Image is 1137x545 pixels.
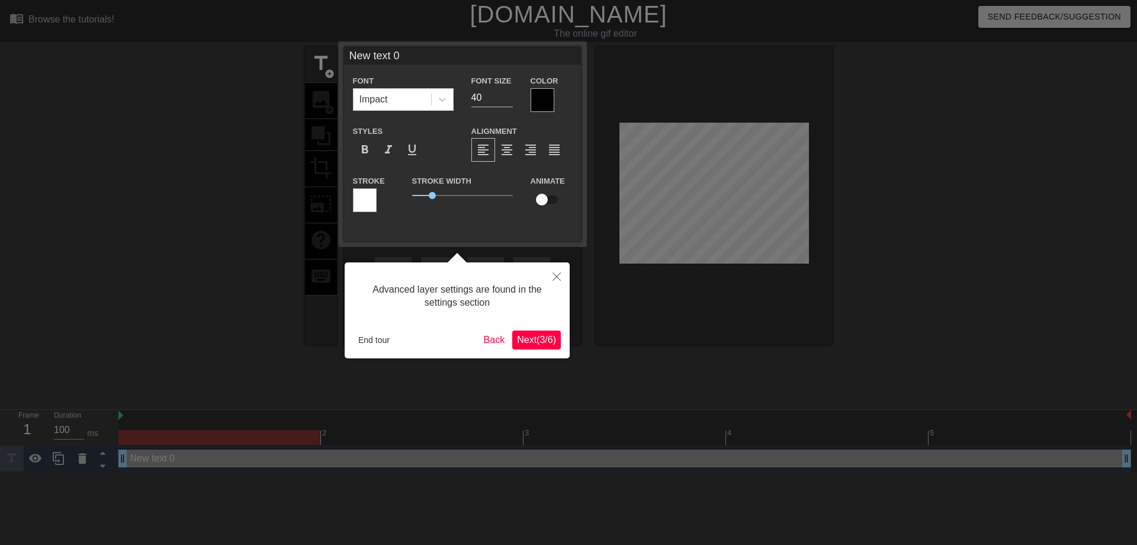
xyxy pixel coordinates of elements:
button: Back [479,331,510,350]
button: End tour [354,331,394,349]
button: Close [544,262,570,290]
button: Next [512,331,561,350]
div: Advanced layer settings are found in the settings section [354,271,561,322]
span: Next ( 3 / 6 ) [517,335,556,345]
